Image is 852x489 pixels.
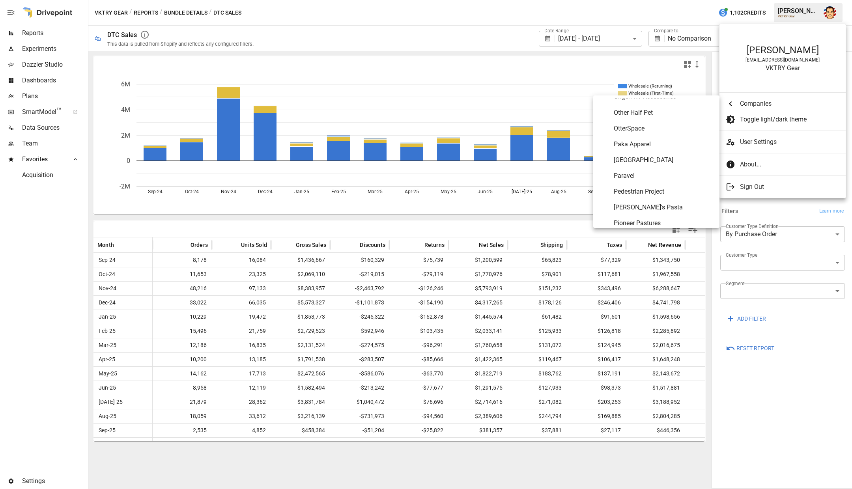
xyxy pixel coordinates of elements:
div: [EMAIL_ADDRESS][DOMAIN_NAME] [727,57,838,63]
span: OtterSpace [614,124,713,133]
span: User Settings [740,137,839,147]
span: Paravel [614,171,713,181]
span: [GEOGRAPHIC_DATA] [614,155,713,165]
span: Paka Apparel [614,140,713,149]
span: [PERSON_NAME]'s Pasta [614,203,713,212]
div: VKTRY Gear [727,64,838,72]
span: Sign Out [740,182,839,192]
span: Other Half Pet [614,108,713,118]
span: Companies [740,99,839,108]
div: [PERSON_NAME] [727,45,838,56]
span: Toggle light/dark theme [740,115,839,124]
span: About... [740,160,839,169]
span: Pedestrian Project [614,187,713,196]
span: Pioneer Pastures [614,218,713,228]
